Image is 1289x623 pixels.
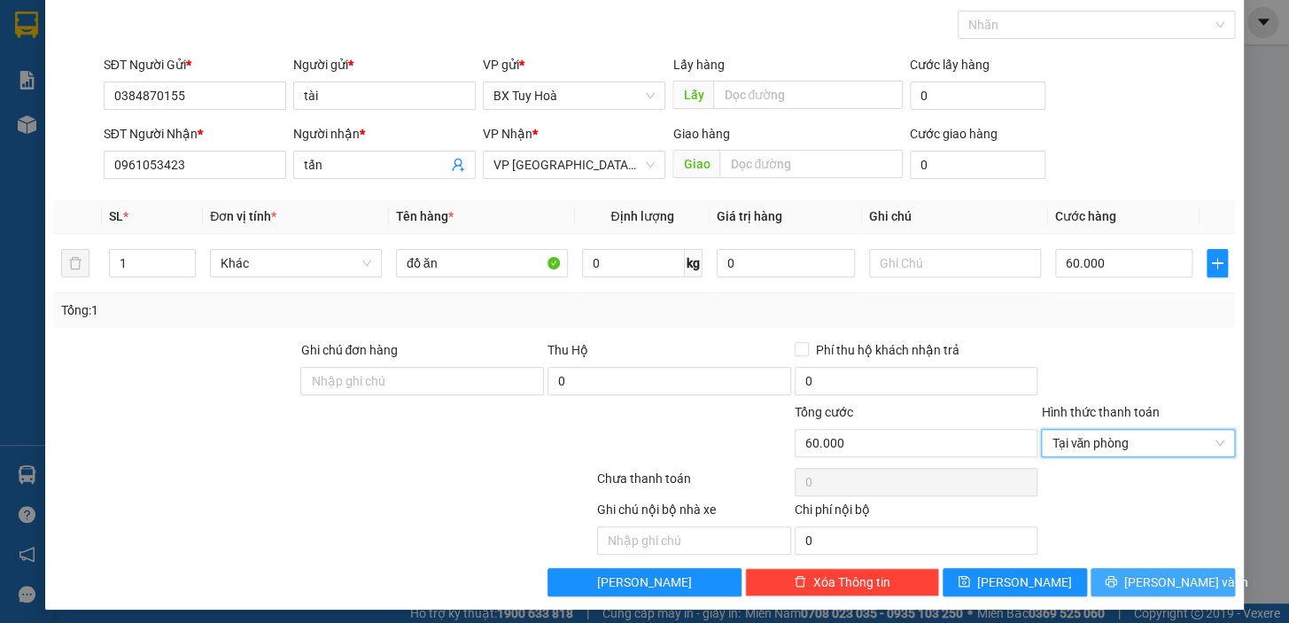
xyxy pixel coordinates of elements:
div: VP gửi [483,55,665,74]
span: Cước hàng [1055,209,1116,223]
button: printer[PERSON_NAME] và In [1091,568,1235,596]
button: save[PERSON_NAME] [943,568,1087,596]
div: SĐT Người Gửi [104,55,286,74]
div: Người nhận [293,124,476,144]
span: [PERSON_NAME] [597,572,692,592]
span: Lấy hàng [672,58,724,72]
div: Ghi chú nội bộ nhà xe [597,500,791,526]
span: Giao [672,150,719,178]
label: Ghi chú đơn hàng [300,343,398,357]
span: Giao hàng [672,127,729,141]
span: Phí thu hộ khách nhận trả [809,340,967,360]
span: VP Nha Trang xe Limousine [493,152,655,178]
span: [PERSON_NAME] [977,572,1072,592]
span: Thu Hộ [547,343,588,357]
span: VP Nhận [483,127,532,141]
span: Đơn vị tính [210,209,276,223]
input: Ghi chú đơn hàng [300,367,544,395]
th: Ghi chú [862,199,1048,234]
span: Tại văn phòng [1052,430,1224,456]
label: Cước giao hàng [910,127,998,141]
span: Tổng cước [795,405,853,419]
input: 0 [717,249,855,277]
span: [PERSON_NAME] và In [1124,572,1248,592]
span: Khác [221,250,371,276]
input: Cước giao hàng [910,151,1045,179]
span: plus [1207,256,1227,270]
span: Định lượng [610,209,673,223]
input: VD: Bàn, Ghế [396,249,568,277]
span: printer [1105,575,1117,589]
div: Chi phí nội bộ [795,500,1038,526]
span: Giá trị hàng [717,209,782,223]
div: SĐT Người Nhận [104,124,286,144]
div: Chưa thanh toán [595,469,793,500]
label: Hình thức thanh toán [1041,405,1159,419]
span: delete [794,575,806,589]
button: [PERSON_NAME] [547,568,742,596]
input: Ghi Chú [869,249,1041,277]
label: Cước lấy hàng [910,58,990,72]
input: Nhập ghi chú [597,526,791,555]
span: kg [685,249,703,277]
span: SL [109,209,123,223]
span: save [958,575,970,589]
span: Lấy [672,81,713,109]
input: Dọc đường [713,81,903,109]
button: delete [61,249,89,277]
button: plus [1207,249,1228,277]
input: Cước lấy hàng [910,82,1045,110]
span: Tên hàng [396,209,454,223]
input: Dọc đường [719,150,903,178]
button: deleteXóa Thông tin [745,568,939,596]
span: Xóa Thông tin [813,572,890,592]
div: Tổng: 1 [61,300,499,320]
div: Người gửi [293,55,476,74]
span: user-add [451,158,465,172]
span: BX Tuy Hoà [493,82,655,109]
